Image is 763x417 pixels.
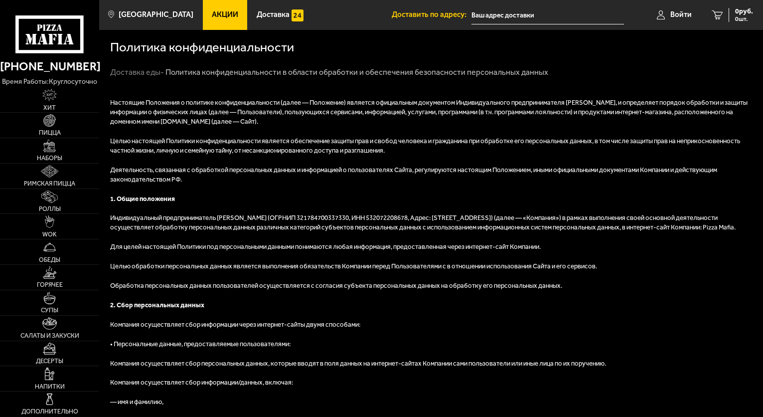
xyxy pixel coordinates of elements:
[24,181,75,187] span: Римская пицца
[110,242,753,252] p: Для целей настоящей Политики под персональными данными понимаются любая информация, предоставленн...
[110,166,753,185] p: Деятельность, связанная с обработкой персональных данных и информацией о пользователях Сайта, рег...
[119,11,193,18] span: [GEOGRAPHIC_DATA]
[21,409,78,415] span: Дополнительно
[110,137,753,156] p: Целью настоящей Политики конфиденциальности является обеспечение защиты прав и свобод человека и ...
[110,262,753,271] p: Целью обработки персональных данных является выполнения обязательств Компании перед Пользователям...
[735,16,753,22] span: 0 шт.
[110,340,753,349] p: • Персональные данные, предоставляемые пользователями:
[670,11,692,18] span: Войти
[392,11,471,18] span: Доставить по адресу:
[110,398,753,407] p: — имя и фамилию,
[39,206,61,212] span: Роллы
[292,9,304,21] img: 15daf4d41897b9f0e9f617042186c801.svg
[110,301,204,309] b: 2. Сбор персональных данных
[110,195,175,203] b: 1. Общие положения
[41,307,58,314] span: Супы
[43,105,56,111] span: Хит
[39,257,60,263] span: Обеды
[165,67,548,78] div: Политика конфиденциальности в области обработки и обеспечения безопасности персональных данных
[110,213,753,232] p: Индивидуальный предприниматель [PERSON_NAME] (ОГРНИП 321784700337330, ИНН 532072208678, Адрес: [S...
[212,11,238,18] span: Акции
[110,359,753,369] p: Компания осуществляет сбор персональных данных, которые вводят в поля данных на интернет-сайтах К...
[42,231,57,238] span: WOK
[20,333,79,339] span: Салаты и закуски
[110,320,753,330] p: Компания осуществляет сбор информации через интернет-сайты двумя способами:
[110,41,294,54] h1: Политика конфиденциальности
[110,67,164,77] a: Доставка еды-
[36,358,63,365] span: Десерты
[257,11,290,18] span: Доставка
[35,384,65,390] span: Напитки
[37,155,62,162] span: Наборы
[110,378,753,388] p: Компания осуществляет сбор информации/данных, включая:
[37,282,63,288] span: Горячее
[471,6,624,24] input: Ваш адрес доставки
[110,98,753,127] p: Настоящие Положения о политике конфиденциальности (далее — Положение) является официальным докуме...
[110,281,753,291] p: Обработка персональных данных пользователей осуществляется с согласия субъекта персональных данны...
[39,130,61,136] span: Пицца
[735,8,753,15] span: 0 руб.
